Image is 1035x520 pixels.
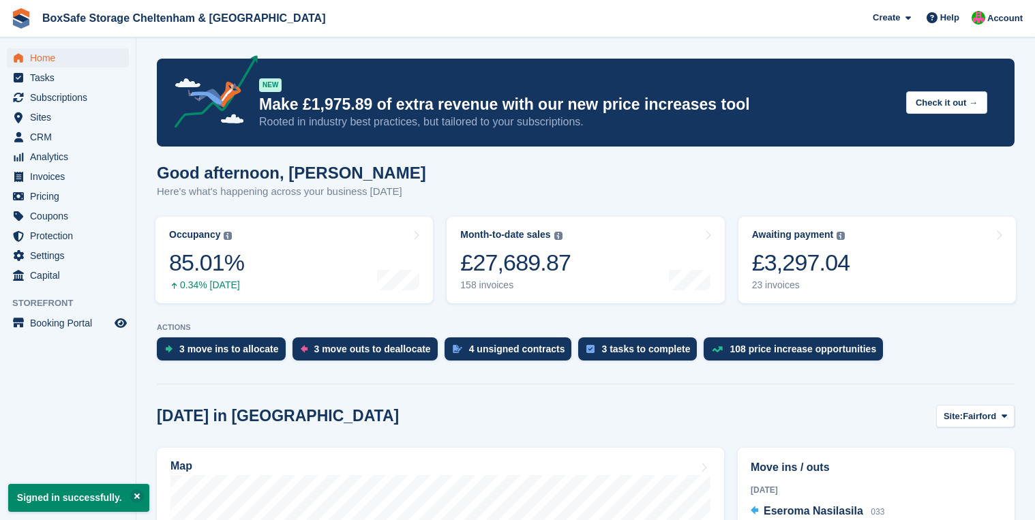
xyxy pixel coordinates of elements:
span: Fairford [963,410,996,423]
a: menu [7,246,129,265]
a: Month-to-date sales £27,689.87 158 invoices [447,217,724,303]
p: Rooted in industry best practices, but tailored to your subscriptions. [259,114,895,129]
span: Subscriptions [30,88,112,107]
div: NEW [259,78,282,92]
img: stora-icon-8386f47178a22dfd0bd8f6a31ec36ba5ce8667c1dd55bd0f319d3a0aa187defe.svg [11,8,31,29]
h2: [DATE] in [GEOGRAPHIC_DATA] [157,407,399,425]
span: Settings [30,246,112,265]
span: CRM [30,127,112,147]
a: menu [7,167,129,186]
span: Account [987,12,1023,25]
a: menu [7,127,129,147]
img: Andrew [972,11,985,25]
div: £3,297.04 [752,249,850,277]
span: Protection [30,226,112,245]
div: 3 tasks to complete [601,343,690,354]
span: Storefront [12,296,136,310]
a: menu [7,147,129,166]
a: BoxSafe Storage Cheltenham & [GEOGRAPHIC_DATA] [37,7,331,29]
a: menu [7,88,129,107]
p: ACTIONS [157,323,1015,332]
a: menu [7,207,129,226]
span: Help [940,11,959,25]
div: £27,689.87 [460,249,571,277]
img: icon-info-grey-7440780725fd019a000dd9b08b2336e03edf1995a4989e88bcd33f0948082b44.svg [224,232,232,240]
span: Home [30,48,112,67]
span: Capital [30,266,112,285]
img: task-75834270c22a3079a89374b754ae025e5fb1db73e45f91037f5363f120a921f8.svg [586,345,595,353]
a: 3 tasks to complete [578,337,704,367]
span: 033 [871,507,884,517]
h2: Map [170,460,192,472]
h1: Good afternoon, [PERSON_NAME] [157,164,426,182]
img: contract_signature_icon-13c848040528278c33f63329250d36e43548de30e8caae1d1a13099fd9432cc5.svg [453,345,462,353]
div: 3 move ins to allocate [179,343,279,354]
img: move_ins_to_allocate_icon-fdf77a2bb77ea45bf5b3d319d69a93e2d87916cf1d5bf7949dd705db3b84f3ca.svg [165,345,172,353]
div: 0.34% [DATE] [169,279,244,291]
span: Create [873,11,900,25]
div: [DATE] [751,484,1002,496]
p: Signed in successfully. [8,484,149,512]
div: 158 invoices [460,279,571,291]
a: menu [7,266,129,285]
span: Eseroma Nasilasila [764,505,863,517]
p: Make £1,975.89 of extra revenue with our new price increases tool [259,95,895,114]
span: Analytics [30,147,112,166]
p: Here's what's happening across your business [DATE] [157,184,426,200]
a: 108 price increase opportunities [704,337,890,367]
a: 3 move outs to deallocate [292,337,445,367]
div: Occupancy [169,229,220,241]
a: 3 move ins to allocate [157,337,292,367]
div: 85.01% [169,249,244,277]
a: menu [7,68,129,87]
span: Pricing [30,187,112,206]
span: Booking Portal [30,313,112,333]
span: Tasks [30,68,112,87]
div: Month-to-date sales [460,229,550,241]
a: menu [7,108,129,127]
img: move_outs_to_deallocate_icon-f764333ba52eb49d3ac5e1228854f67142a1ed5810a6f6cc68b1a99e826820c5.svg [301,345,307,353]
img: icon-info-grey-7440780725fd019a000dd9b08b2336e03edf1995a4989e88bcd33f0948082b44.svg [837,232,845,240]
a: menu [7,187,129,206]
h2: Move ins / outs [751,459,1002,476]
a: Awaiting payment £3,297.04 23 invoices [738,217,1016,303]
a: Preview store [112,315,129,331]
a: 4 unsigned contracts [445,337,579,367]
img: price_increase_opportunities-93ffe204e8149a01c8c9dc8f82e8f89637d9d84a8eef4429ea346261dce0b2c0.svg [712,346,723,352]
span: Coupons [30,207,112,226]
button: Site: Fairford [936,405,1015,427]
img: price-adjustments-announcement-icon-8257ccfd72463d97f412b2fc003d46551f7dbcb40ab6d574587a9cd5c0d94... [163,55,258,133]
a: menu [7,226,129,245]
span: Site: [944,410,963,423]
a: Occupancy 85.01% 0.34% [DATE] [155,217,433,303]
a: menu [7,313,129,333]
a: menu [7,48,129,67]
div: 108 price increase opportunities [730,343,876,354]
span: Invoices [30,167,112,186]
div: Awaiting payment [752,229,834,241]
div: 4 unsigned contracts [469,343,565,354]
button: Check it out → [906,91,987,114]
span: Sites [30,108,112,127]
div: 3 move outs to deallocate [314,343,431,354]
img: icon-info-grey-7440780725fd019a000dd9b08b2336e03edf1995a4989e88bcd33f0948082b44.svg [554,232,562,240]
div: 23 invoices [752,279,850,291]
